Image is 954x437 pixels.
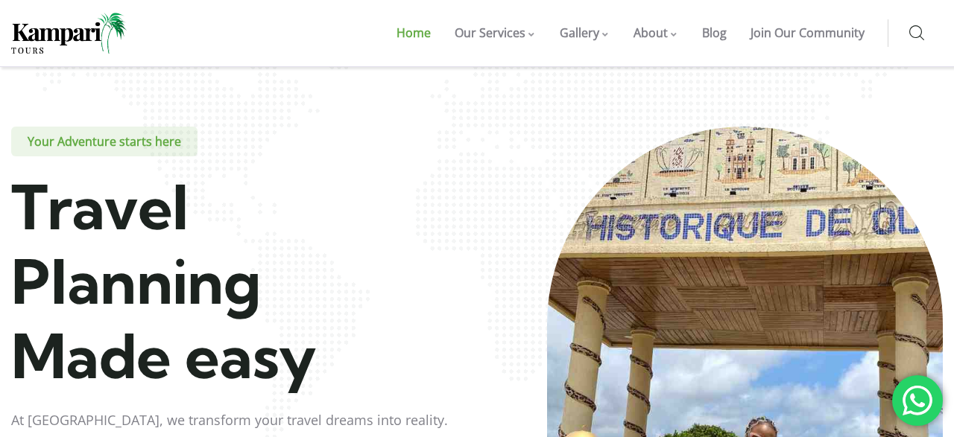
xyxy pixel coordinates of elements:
[634,25,668,41] span: About
[702,25,727,41] span: Blog
[560,25,599,41] span: Gallery
[11,13,127,54] img: Home
[11,127,198,156] span: Your Adventure starts here
[455,25,525,41] span: Our Services
[11,169,317,394] span: Travel Planning Made easy
[751,25,865,41] span: Join Our Community
[892,375,943,426] div: 'Chat
[397,25,431,41] span: Home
